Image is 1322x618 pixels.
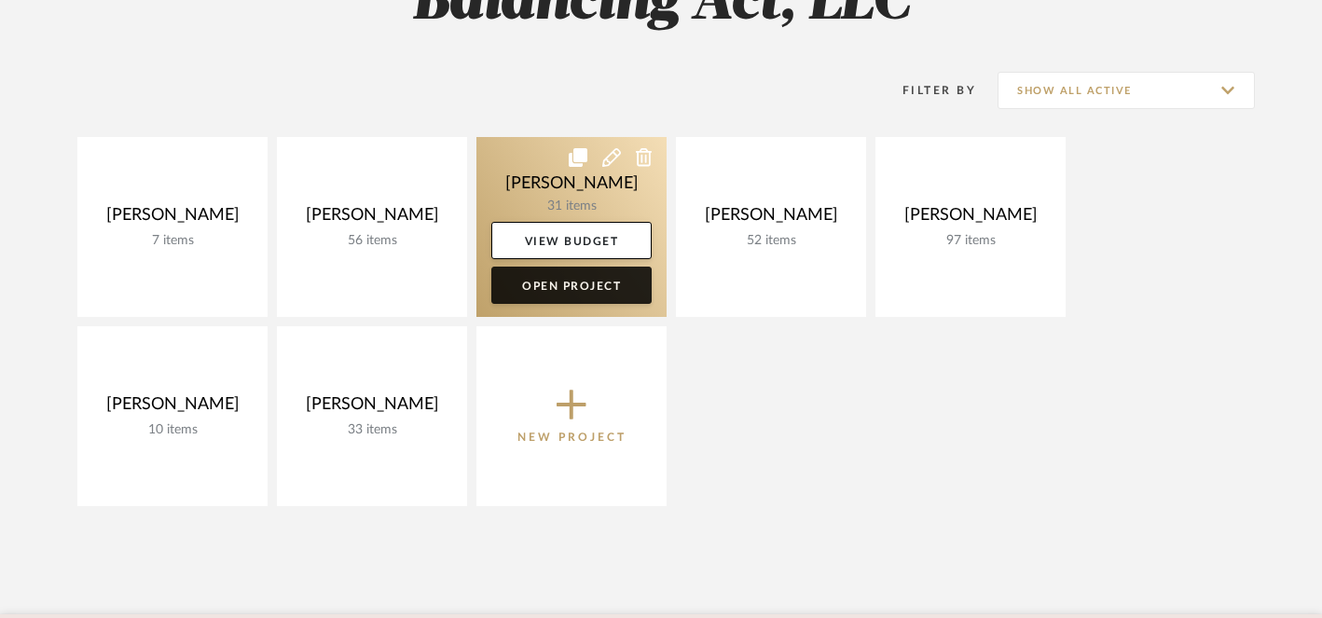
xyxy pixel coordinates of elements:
div: 52 items [691,233,851,249]
div: 33 items [292,422,452,438]
p: New Project [517,428,627,446]
div: Filter By [878,81,976,100]
div: 10 items [92,422,253,438]
div: [PERSON_NAME] [890,205,1051,233]
a: Open Project [491,267,652,304]
div: 97 items [890,233,1051,249]
div: [PERSON_NAME] [292,205,452,233]
div: 7 items [92,233,253,249]
div: [PERSON_NAME] [691,205,851,233]
button: New Project [476,326,667,506]
div: [PERSON_NAME] [92,205,253,233]
div: 56 items [292,233,452,249]
div: [PERSON_NAME] [92,394,253,422]
a: View Budget [491,222,652,259]
div: [PERSON_NAME] [292,394,452,422]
